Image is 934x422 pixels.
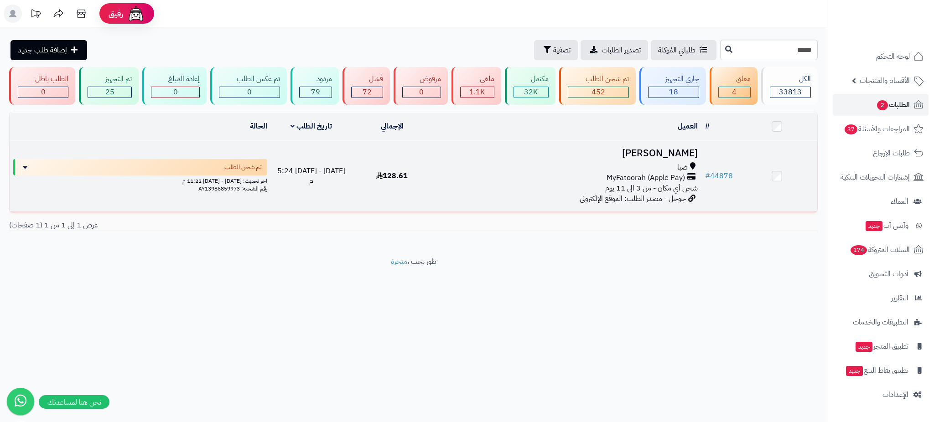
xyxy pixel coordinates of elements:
span: طلبات الإرجاع [873,147,910,160]
span: 0 [419,87,424,98]
span: السلات المتروكة [850,243,910,256]
span: 452 [592,87,605,98]
span: جديد [846,366,863,376]
span: لوحة التحكم [876,50,910,63]
div: الكل [770,74,811,84]
a: لوحة التحكم [833,46,929,67]
a: طلباتي المُوكلة [651,40,716,60]
a: إشعارات التحويلات البنكية [833,166,929,188]
a: إضافة طلب جديد [10,40,87,60]
a: التقارير [833,287,929,309]
a: الإجمالي [381,121,404,132]
div: تم عكس الطلب [219,74,280,84]
span: جديد [866,221,882,231]
span: تصفية [553,45,571,56]
a: تطبيق المتجرجديد [833,335,929,357]
span: الإعدادات [882,388,908,401]
div: معلق [718,74,750,84]
span: 33813 [779,87,802,98]
a: وآتس آبجديد [833,215,929,237]
a: #44878 [705,170,733,181]
div: 1115 [461,87,493,98]
div: مرفوض [402,74,441,84]
a: طلبات الإرجاع [833,142,929,164]
span: التطبيقات والخدمات [853,316,908,329]
div: 452 [568,87,628,98]
div: 0 [151,87,199,98]
a: تحديثات المنصة [24,5,47,25]
span: 4 [732,87,737,98]
div: فشل [351,74,383,84]
a: تاريخ الطلب [291,121,332,132]
span: جوجل - مصدر الطلب: الموقع الإلكتروني [580,193,686,204]
span: [DATE] - [DATE] 5:24 م [277,165,345,187]
span: 1.1K [469,87,485,98]
div: 0 [18,87,68,98]
span: 0 [173,87,178,98]
span: جديد [856,342,872,352]
a: متجرة [391,256,407,267]
a: معلق 4 [708,67,759,105]
a: تم شحن الطلب 452 [557,67,637,105]
div: 0 [403,87,441,98]
span: طلباتي المُوكلة [658,45,695,56]
div: تم التجهيز [88,74,131,84]
a: الطلب باطل 0 [7,67,77,105]
span: 72 [363,87,372,98]
a: الإعدادات [833,384,929,406]
a: السلات المتروكة174 [833,239,929,261]
a: تم عكس الطلب 0 [208,67,288,105]
span: 0 [41,87,46,98]
a: التطبيقات والخدمات [833,311,929,333]
div: اخر تحديث: [DATE] - [DATE] 11:22 م [13,175,267,185]
span: 0 [247,87,252,98]
div: 4 [719,87,750,98]
div: مردود [299,74,332,84]
span: أدوات التسويق [869,268,908,280]
img: ai-face.png [127,5,145,23]
h3: [PERSON_NAME] [436,148,698,159]
span: تصدير الطلبات [602,45,641,56]
div: 0 [219,87,279,98]
span: إضافة طلب جديد [18,45,67,56]
span: 174 [851,245,867,255]
span: 32K [524,87,538,98]
div: 32048 [514,87,548,98]
div: مكتمل [514,74,549,84]
div: إعادة المبلغ [151,74,200,84]
span: 128.61 [376,170,408,181]
span: # [705,170,710,181]
span: الأقسام والمنتجات [860,74,910,87]
a: مكتمل 32K [503,67,557,105]
div: جاري التجهيز [648,74,699,84]
a: جاري التجهيز 18 [638,67,708,105]
span: تطبيق نقاط البيع [845,364,908,377]
div: الطلب باطل [18,74,68,84]
a: إعادة المبلغ 0 [140,67,208,105]
span: شحن أي مكان - من 3 الى 11 يوم [605,183,698,194]
a: المراجعات والأسئلة37 [833,118,929,140]
div: تم شحن الطلب [568,74,628,84]
span: رفيق [109,8,123,19]
a: الطلبات2 [833,94,929,116]
span: ضبا‎ [677,162,688,173]
div: عرض 1 إلى 1 من 1 (1 صفحات) [2,220,414,231]
span: الطلبات [876,98,910,111]
a: العملاء [833,190,929,212]
a: تم التجهيز 25 [77,67,140,105]
span: 25 [105,87,114,98]
div: 18 [649,87,699,98]
span: إشعارات التحويلات البنكية [841,171,910,184]
span: 18 [669,87,678,98]
span: تم شحن الطلب [224,163,262,172]
a: مردود 79 [289,67,341,105]
a: مرفوض 0 [392,67,450,105]
div: ملغي [460,74,494,84]
button: تصفية [534,40,578,60]
span: 79 [311,87,320,98]
a: الحالة [250,121,267,132]
a: تطبيق نقاط البيعجديد [833,360,929,381]
span: 2 [877,100,888,110]
div: 79 [300,87,332,98]
a: الكل33813 [759,67,820,105]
